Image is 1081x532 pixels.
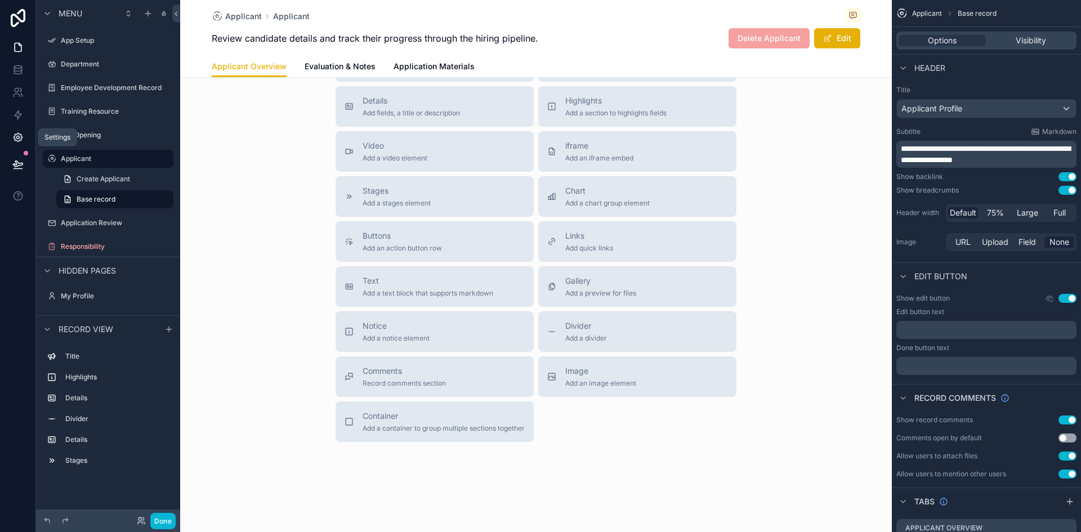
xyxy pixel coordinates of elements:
label: Department [61,60,171,69]
button: DividerAdd a divider [538,311,736,352]
span: Add a stages element [363,199,431,208]
label: Application Review [61,218,171,227]
a: Applicant Overview [212,56,287,78]
div: Allow users to mention other users [896,470,1006,479]
span: Links [565,230,613,242]
a: Create Applicant [56,170,173,188]
button: Edit [814,28,860,48]
button: TextAdd a text block that supports markdown [336,266,534,307]
a: Employee Development Record [43,79,173,97]
a: Base record [56,190,173,208]
button: DetailsAdd fields, a title or description [336,86,534,127]
span: Default [950,207,976,218]
span: Video [363,140,427,151]
div: scrollable content [896,357,1076,375]
span: Applicant Overview [212,61,287,72]
label: My Profile [61,292,171,301]
span: Review candidate details and track their progress through the hiring pipeline. [212,32,538,45]
label: Highlights [65,373,169,382]
label: Show edit button [896,294,950,303]
button: Done [150,513,176,529]
div: Show backlink [896,172,943,181]
span: Add a text block that supports markdown [363,289,493,298]
label: Responsibility [61,242,171,251]
span: Text [363,275,493,287]
a: Training Resource [43,102,173,120]
button: GalleryAdd a preview for files [538,266,736,307]
span: Evaluation & Notes [305,61,376,72]
span: Markdown [1042,127,1076,136]
span: Divider [565,320,607,332]
label: Divider [65,414,169,423]
span: Add an iframe embed [565,154,633,163]
a: Department [43,55,173,73]
span: 75% [987,207,1004,218]
a: Evaluation & Notes [305,56,376,79]
div: scrollable content [896,321,1076,339]
span: Add an image element [565,379,636,388]
span: Gallery [565,275,636,287]
div: Show record comments [896,415,973,424]
span: Application Materials [394,61,475,72]
span: Buttons [363,230,442,242]
button: NoticeAdd a notice element [336,311,534,352]
span: Add an action button row [363,244,442,253]
span: Details [363,95,460,106]
a: Applicant [43,150,173,168]
button: CommentsRecord comments section [336,356,534,397]
label: Job Opening [61,131,171,140]
label: Image [896,238,941,247]
span: Highlights [565,95,667,106]
a: Responsibility [43,238,173,256]
label: Training Resource [61,107,171,116]
span: Notice [363,320,430,332]
button: Applicant Profile [896,99,1076,118]
span: Comments [363,365,446,377]
span: Add a preview for files [565,289,636,298]
span: Field [1019,236,1036,248]
span: Upload [982,236,1008,248]
span: Hidden pages [59,265,116,276]
span: Add a section to highlights fields [565,109,667,118]
a: Markdown [1031,127,1076,136]
span: Create Applicant [77,175,130,184]
span: Menu [59,8,82,19]
label: Title [65,352,169,361]
span: Header [914,62,945,74]
label: App Setup [61,36,171,45]
span: Add fields, a title or description [363,109,460,118]
div: Show breadcrumbs [896,186,959,195]
button: ChartAdd a chart group element [538,176,736,217]
span: Add a video element [363,154,427,163]
span: Edit button [914,271,967,282]
span: URL [955,236,971,248]
button: iframeAdd an iframe embed [538,131,736,172]
label: Title [896,86,1076,95]
label: Details [65,394,169,403]
span: Tabs [914,496,935,507]
span: Add a divider [565,334,607,343]
span: Base record [77,195,115,204]
span: Applicant [912,9,942,18]
span: Record comments [914,392,996,404]
div: Comments open by default [896,433,982,442]
label: Edit button text [896,307,944,316]
span: Applicant Profile [901,103,962,114]
span: iframe [565,140,633,151]
a: App Setup [43,32,173,50]
div: scrollable content [896,141,1076,168]
span: Full [1053,207,1066,218]
div: scrollable content [36,342,180,481]
a: Application Review [43,214,173,232]
button: ContainerAdd a container to group multiple sections together [336,401,534,442]
label: Details [65,435,169,444]
a: Applicant [273,11,310,22]
span: Chart [565,185,650,196]
button: VideoAdd a video element [336,131,534,172]
span: Add a chart group element [565,199,650,208]
div: Settings [44,133,70,142]
a: Application Materials [394,56,475,79]
span: Visibility [1016,35,1046,46]
label: Done button text [896,343,949,352]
